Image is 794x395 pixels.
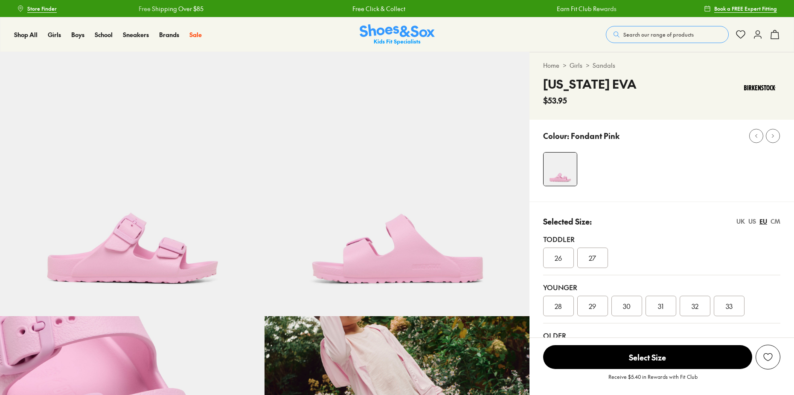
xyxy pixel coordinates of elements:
button: Select Size [543,345,752,369]
a: Shop All [14,30,38,39]
div: Toddler [543,234,780,244]
div: US [748,217,756,226]
span: 28 [555,301,562,311]
a: Sale [189,30,202,39]
span: 26 [555,253,562,263]
div: CM [771,217,780,226]
button: Add to Wishlist [756,345,780,369]
img: Vendor logo [739,75,780,101]
a: School [95,30,113,39]
span: 30 [623,301,631,311]
a: Free Shipping Over $85 [127,4,192,13]
button: Search our range of products [606,26,729,43]
div: EU [759,217,767,226]
div: > > [543,61,780,70]
a: Store Finder [17,1,57,16]
div: Older [543,330,780,340]
span: 27 [589,253,596,263]
p: Selected Size: [543,216,592,227]
a: Shoes & Sox [360,24,435,45]
a: Sandals [593,61,615,70]
span: Search our range of products [623,31,694,38]
img: 4-501264_1 [544,153,577,186]
a: Book a FREE Expert Fitting [704,1,777,16]
span: Book a FREE Expert Fitting [714,5,777,12]
span: 33 [726,301,733,311]
div: UK [736,217,745,226]
div: Younger [543,282,780,292]
a: Girls [570,61,582,70]
img: 5-501265_1 [265,52,529,316]
span: $53.95 [543,95,567,106]
span: Store Finder [27,5,57,12]
a: Girls [48,30,61,39]
a: Free Click & Collect [341,4,394,13]
a: Sneakers [123,30,149,39]
a: Home [543,61,559,70]
p: Receive $5.40 in Rewards with Fit Club [608,373,698,388]
span: Select Size [543,345,752,369]
a: Boys [71,30,84,39]
p: Fondant Pink [571,130,619,141]
span: 32 [692,301,698,311]
span: 31 [658,301,663,311]
p: Colour: [543,130,569,141]
a: Earn Fit Club Rewards [545,4,605,13]
h4: [US_STATE] EVA [543,75,637,93]
span: 29 [589,301,596,311]
a: Brands [159,30,179,39]
img: SNS_Logo_Responsive.svg [360,24,435,45]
